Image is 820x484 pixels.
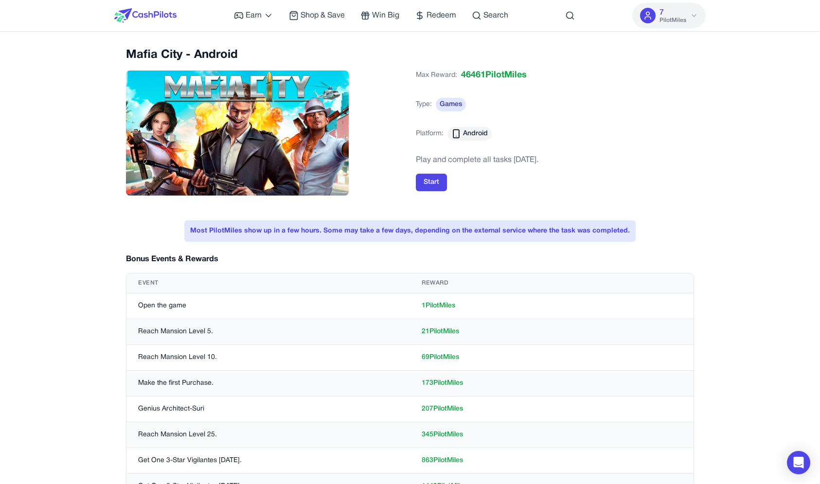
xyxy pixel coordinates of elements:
td: 207 PilotMiles [410,396,694,422]
span: 46461 PilotMiles [461,69,527,82]
td: 345 PilotMiles [410,422,694,448]
td: Make the first Purchase. [126,371,410,396]
td: Get One 3-Star Vigilantes [DATE]. [126,448,410,474]
a: Earn [234,10,273,21]
td: Reach Mansion Level 5. [126,319,410,345]
td: 1 PilotMiles [410,293,694,319]
div: Most PilotMiles show up in a few hours. Some may take a few days, depending on the external servi... [184,220,636,242]
td: Open the game [126,293,410,319]
td: 69 PilotMiles [410,345,694,371]
td: Genius Architect-Suri [126,396,410,422]
span: Android [463,129,488,139]
a: Redeem [415,10,456,21]
div: Open Intercom Messenger [787,451,810,474]
a: Shop & Save [289,10,345,21]
th: Reward [410,273,694,293]
h2: Mafia City - Android [126,47,404,63]
span: Earn [246,10,262,21]
span: PilotMiles [660,17,686,24]
td: Reach Mansion Level 25. [126,422,410,448]
a: Search [472,10,508,21]
button: Start [416,174,447,191]
h3: Bonus Events & Rewards [126,253,218,265]
div: Play and complete all tasks [DATE]. [416,154,538,166]
td: 173 PilotMiles [410,371,694,396]
span: Type: [416,100,432,109]
span: Max Reward: [416,71,457,80]
span: Platform: [416,129,444,139]
span: Redeem [427,10,456,21]
td: Reach Mansion Level 10. [126,345,410,371]
button: 7PilotMiles [632,3,706,28]
span: Shop & Save [301,10,345,21]
th: Event [126,273,410,293]
span: Games [436,98,466,111]
span: Win Big [372,10,399,21]
td: 863 PilotMiles [410,448,694,474]
span: 7 [660,7,664,18]
a: Win Big [360,10,399,21]
img: Mafia City - Android [126,71,349,196]
span: Search [483,10,508,21]
td: 21 PilotMiles [410,319,694,345]
img: CashPilots Logo [114,8,177,23]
